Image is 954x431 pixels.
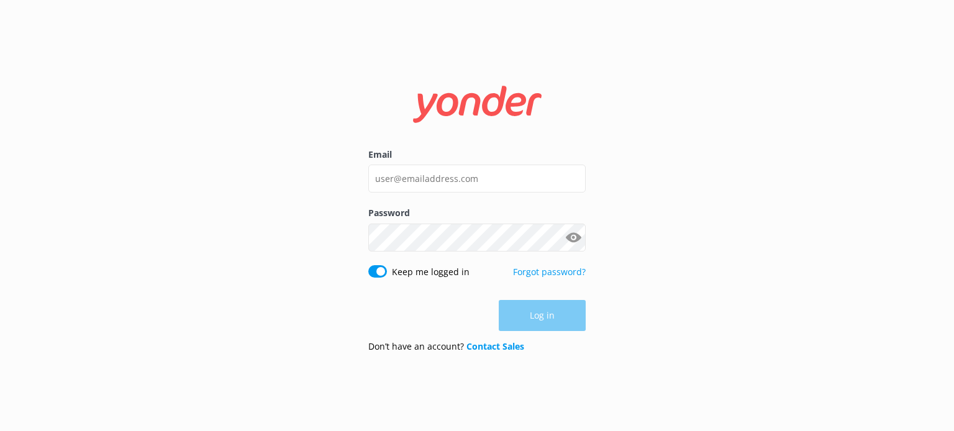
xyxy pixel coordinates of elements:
[368,340,524,353] p: Don’t have an account?
[368,206,586,220] label: Password
[368,148,586,161] label: Email
[561,225,586,250] button: Show password
[466,340,524,352] a: Contact Sales
[513,266,586,278] a: Forgot password?
[368,165,586,193] input: user@emailaddress.com
[392,265,470,279] label: Keep me logged in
